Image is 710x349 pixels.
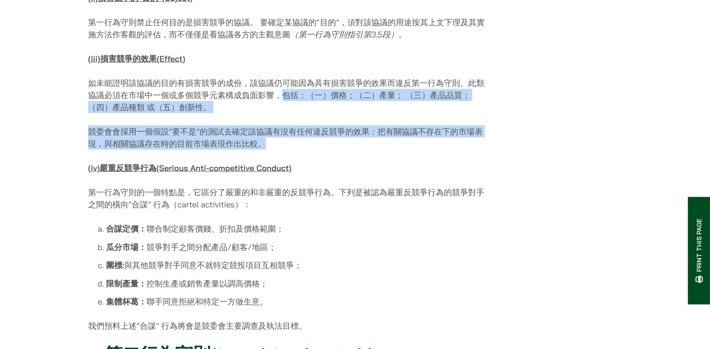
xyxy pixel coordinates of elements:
p: 如未能證明該協議的目的有損害競爭的成份，該協議仍可能因為具有損害競爭的效果而違反第一行為守則。此類協議必須在市場中一個或多個競爭元素構成負面影響，包括：（一）價格；（二）產量； （三）產品品質；... [88,77,488,113]
strong: 瓜分市場： [106,242,146,252]
li: 與其他競爭對手同意不就特定競投項目互相競爭； [106,259,488,271]
p: 第一行為守則禁止任何目的是損害競爭的協議。 要確定某協議的“目的”，須對該協議的用途按其上文下理及其實施方法作客觀的評估，而不僅僅是看協議各方的主觀意圖 [88,16,488,40]
u: 嚴重反競爭行為 [100,163,156,173]
strong: 合謀定價： [106,224,146,234]
strong: 集體杯葛： [106,296,146,307]
u: (Serious Anti-competitive Conduct) [156,163,292,173]
p: 我們預料上述“合謀” 行為將會是競委會主要調查及執法目標。 [88,320,488,332]
u: (iii) [88,54,100,64]
em: 3.5 [371,29,382,40]
u: (iv) [88,163,100,173]
p: 第一行為守則的一個特點是，它區分了嚴重的和非嚴重的反競爭行為。下列是被認為嚴重反競爭行為的競爭對手之間的橫向“合謀” 行為（cartel activities）： [88,186,488,210]
strong: 限制產量： [106,278,146,289]
em: 段）。 [382,29,407,40]
em: （第一行為守則指引第 [290,29,371,40]
li: 聯合制定顧客價錢、折扣及價格範圍； [106,223,488,235]
u: (Effect) [157,54,185,64]
li: 控制生產或銷售產量以調高價格； [106,277,488,290]
li: 聯手同意拒絕和特定一方做生意。 [106,295,488,308]
li: 競爭對手之間分配產品/顧客/地區； [106,241,488,253]
strong: 圍標: [106,260,124,270]
u: 損害競爭的效果 [100,54,157,64]
p: 競委會會採用一個假設“要不是”的測試去確定該協議有沒有任何違反競爭的效果：把有關協議不存在下的市場表現，與相關協議存在時的目前市場表現作出比較。 [88,125,488,150]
